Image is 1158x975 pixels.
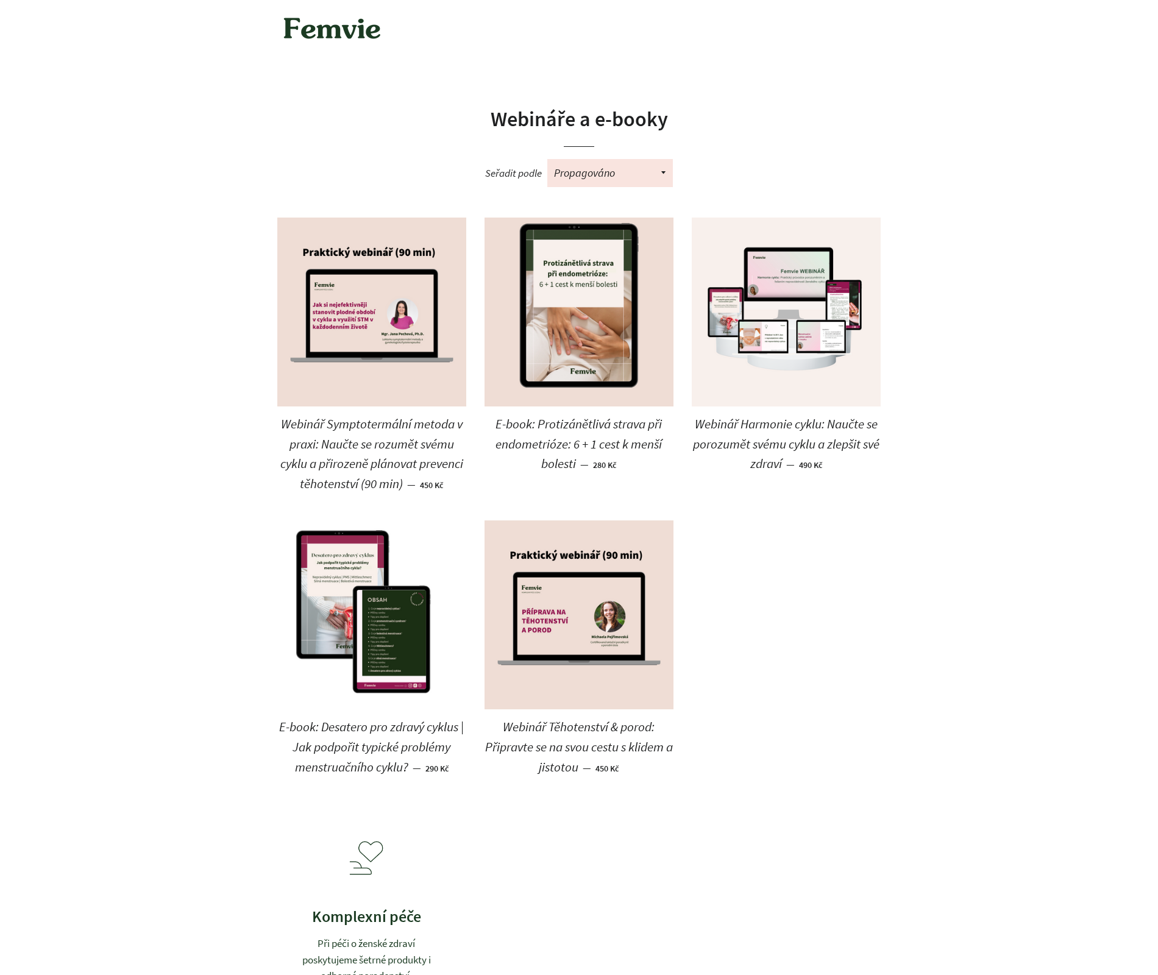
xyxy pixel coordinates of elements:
span: E-book: Protizánětlivá strava při endometrióze: 6 + 1 cest k menší bolesti [496,416,662,472]
a: Webinář Harmonie cyklu: Naučte se porozumět svému cyklu a zlepšit své zdraví — 490 Kč [692,406,881,482]
span: Webinář Harmonie cyklu: Naučte se porozumět svému cyklu a zlepšit své zdraví [693,416,879,472]
span: Webinář Symptotermální metoda v praxi: Naučte se rozumět svému cyklu a přirozeně plánovat prevenc... [280,416,463,492]
img: Femvie [277,9,387,47]
span: 280 Kč [593,459,616,470]
span: E-book: Desatero pro zdravý cyklus | Jak podpořit typické problémy menstruačního cyklu? [279,718,464,775]
span: Webinář Těhotenství & porod: Připravte se na svou cestu s klidem a jistotou [485,718,673,775]
span: Seřadit podle [485,166,542,180]
span: — [786,458,795,471]
span: 450 Kč [595,763,619,774]
span: 450 Kč [420,480,443,491]
span: — [580,458,589,471]
a: Webinář Těhotenství & porod: Připravte se na svou cestu s klidem a jistotou — 450 Kč [485,709,673,785]
h3: Komplexní péče [296,906,438,927]
span: — [407,478,416,491]
a: E-book: Desatero pro zdravý cyklus | Jak podpořit typické problémy menstruačního cyklu? — 290 Kč [277,709,466,785]
span: 290 Kč [425,763,449,774]
span: — [413,761,421,775]
a: E-book: Protizánětlivá strava při endometrióze: 6 + 1 cest k menší bolesti — 280 Kč [485,406,673,482]
span: 490 Kč [799,459,822,470]
h1: Webináře a e-booky [277,105,881,134]
a: Webinář Symptotermální metoda v praxi: Naučte se rozumět svému cyklu a přirozeně plánovat prevenc... [277,406,466,502]
span: — [583,761,591,775]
